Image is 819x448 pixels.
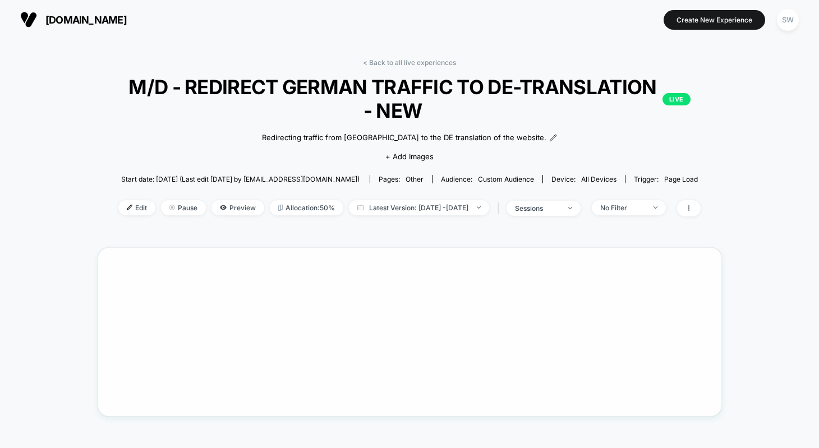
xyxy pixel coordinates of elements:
[600,204,645,212] div: No Filter
[664,10,765,30] button: Create New Experience
[581,175,616,183] span: all devices
[495,200,507,216] span: |
[349,200,489,215] span: Latest Version: [DATE] - [DATE]
[477,206,481,209] img: end
[17,11,130,29] button: [DOMAIN_NAME]
[379,175,424,183] div: Pages:
[161,200,206,215] span: Pause
[169,205,175,210] img: end
[385,152,434,161] span: + Add Images
[211,200,264,215] span: Preview
[664,175,698,183] span: Page Load
[121,175,360,183] span: Start date: [DATE] (Last edit [DATE] by [EMAIL_ADDRESS][DOMAIN_NAME])
[118,200,155,215] span: Edit
[777,9,799,31] div: SW
[542,175,625,183] span: Device:
[363,58,456,67] a: < Back to all live experiences
[515,204,560,213] div: sessions
[270,200,343,215] span: Allocation: 50%
[634,175,698,183] div: Trigger:
[654,206,657,209] img: end
[406,175,424,183] span: other
[128,75,691,122] span: M/D - REDIRECT GERMAN TRAFFIC TO DE-TRANSLATION - NEW
[278,205,283,211] img: rebalance
[478,175,534,183] span: Custom Audience
[568,207,572,209] img: end
[127,205,132,210] img: edit
[441,175,534,183] div: Audience:
[774,8,802,31] button: SW
[20,11,37,28] img: Visually logo
[45,14,127,26] span: [DOMAIN_NAME]
[262,132,546,144] span: Redirecting traffic from [GEOGRAPHIC_DATA] to the DE translation of the website.
[357,205,364,210] img: calendar
[662,93,691,105] p: LIVE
